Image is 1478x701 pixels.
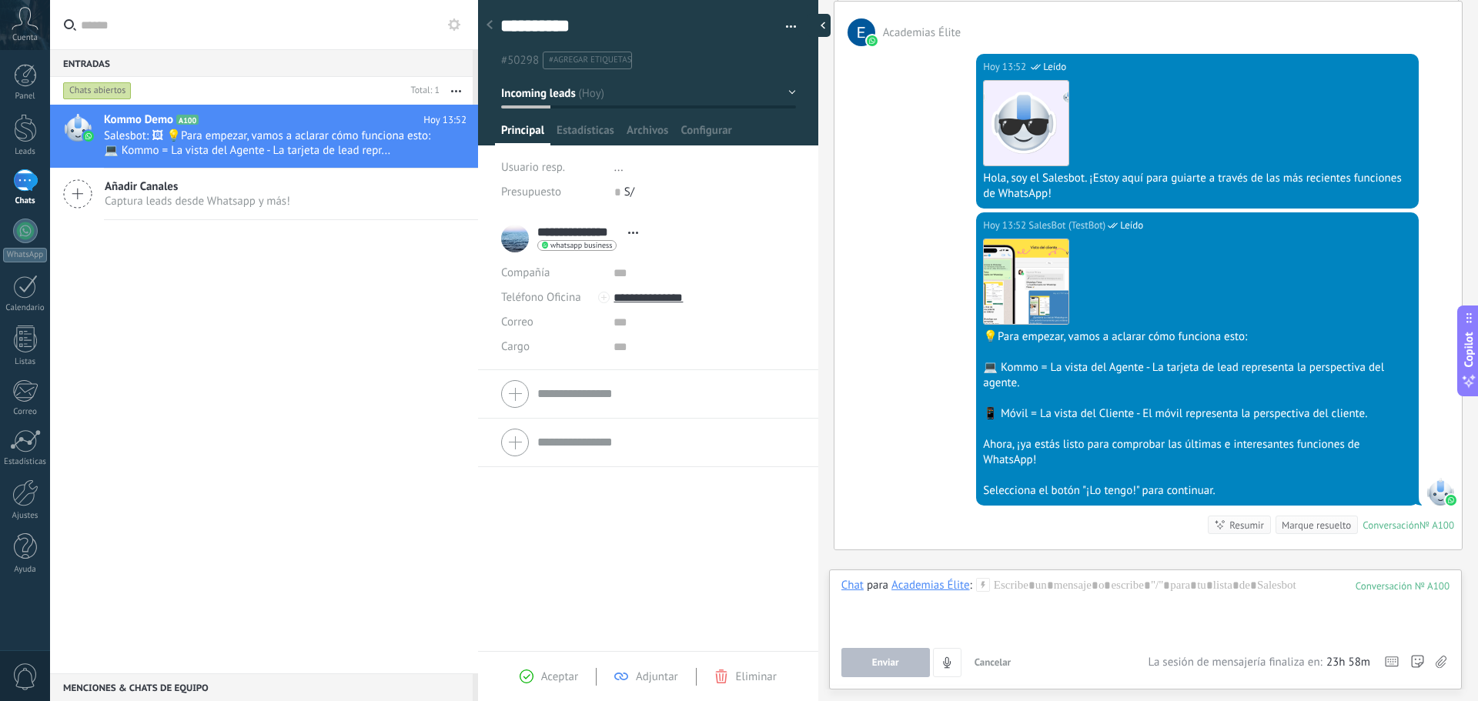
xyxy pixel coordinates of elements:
[627,123,668,145] span: Archivos
[983,437,1412,468] div: Ahora, ¡ya estás listo para comprobar las últimas e interesantes funciones de WhatsApp!
[440,77,473,105] button: Más
[680,123,731,145] span: Configurar
[50,105,478,168] a: Kommo Demo A100 Hoy 13:52 Salesbot: 🖼 💡Para empezar, vamos a aclarar cómo funciona esto: 💻 Kommo ...
[3,565,48,575] div: Ayuda
[501,123,544,145] span: Principal
[105,194,290,209] span: Captura leads desde Whatsapp y más!
[975,656,1012,669] span: Cancelar
[1419,519,1454,532] div: № A100
[891,578,969,592] div: Academias Élite
[983,59,1028,75] div: Hoy 13:52
[614,160,624,175] span: ...
[3,357,48,367] div: Listas
[501,310,533,335] button: Correo
[867,35,878,46] img: waba.svg
[501,315,533,329] span: Correo
[1363,519,1419,532] div: Conversación
[3,248,47,262] div: WhatsApp
[1461,332,1476,367] span: Copilot
[3,92,48,102] div: Panel
[983,218,1028,233] div: Hoy 13:52
[983,406,1412,422] div: 📱 Móvil = La vista del Cliente - El móvil representa la perspectiva del cliente.
[104,112,173,128] span: Kommo Demo
[1148,655,1322,670] span: La sesión de mensajería finaliza en:
[501,180,603,205] div: Presupuesto
[501,335,602,359] div: Cargo
[3,303,48,313] div: Calendario
[557,123,614,145] span: Estadísticas
[501,185,561,199] span: Presupuesto
[3,511,48,521] div: Ajustes
[63,82,132,100] div: Chats abiertos
[3,196,48,206] div: Chats
[423,112,466,128] span: Hoy 13:52
[636,669,678,684] span: Adjuntar
[50,673,473,701] div: Menciones & Chats de equipo
[983,171,1412,202] div: Hola, soy el Salesbot. ¡Estoy aquí para guiarte a través de las más recientes funciones de WhatsApp!
[12,33,38,43] span: Cuenta
[550,242,612,249] span: whatsapp business
[501,341,530,352] span: Cargo
[405,83,440,98] div: Total: 1
[1282,518,1351,532] div: Marque resuelto
[1426,478,1454,506] span: SalesBot
[970,578,972,593] span: :
[3,407,48,417] div: Correo
[1120,218,1143,233] span: Leído
[983,329,1412,345] div: 💡Para empezar, vamos a aclarar cómo funciona esto:
[883,25,961,40] span: Academias Élite
[1446,495,1456,506] img: waba.svg
[501,160,565,175] span: Usuario resp.
[1148,655,1370,670] div: La sesión de mensajería finaliza en
[501,290,581,305] span: Teléfono Oficina
[541,669,578,684] span: Aceptar
[848,18,875,46] span: Academias Élite
[501,53,539,68] span: #50298
[867,578,888,593] span: para
[104,129,437,158] span: Salesbot: 🖼 💡Para empezar, vamos a aclarar cómo funciona esto: 💻 Kommo = La vista del Agente - La...
[872,657,899,668] span: Enviar
[1043,59,1066,75] span: Leído
[1028,218,1105,233] span: SalesBot (TestBot)
[968,648,1018,677] button: Cancelar
[983,360,1412,391] div: 💻 Kommo = La vista del Agente - La tarjeta de lead representa la perspectiva del agente.
[841,648,930,677] button: Enviar
[3,147,48,157] div: Leads
[105,179,290,194] span: Añadir Canales
[176,115,199,125] span: A100
[501,285,581,310] button: Teléfono Oficina
[83,131,94,142] img: waba.svg
[501,261,602,285] div: Compañía
[984,239,1068,324] img: 31cc4885-da1b-4129-9eb9-a9c2a28bb0b2
[1356,579,1450,593] div: 100
[808,14,831,37] div: Ocultar
[549,55,631,65] span: #agregar etiquetas
[50,49,473,77] div: Entradas
[736,669,777,684] span: Eliminar
[624,185,634,199] span: S/
[3,457,48,467] div: Estadísticas
[984,81,1068,165] img: 183.png
[501,155,603,180] div: Usuario resp.
[1229,518,1264,532] div: Resumir
[983,483,1412,499] div: Selecciona el botón "¡Lo tengo!" para continuar.
[1326,655,1370,670] span: 23h 58m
